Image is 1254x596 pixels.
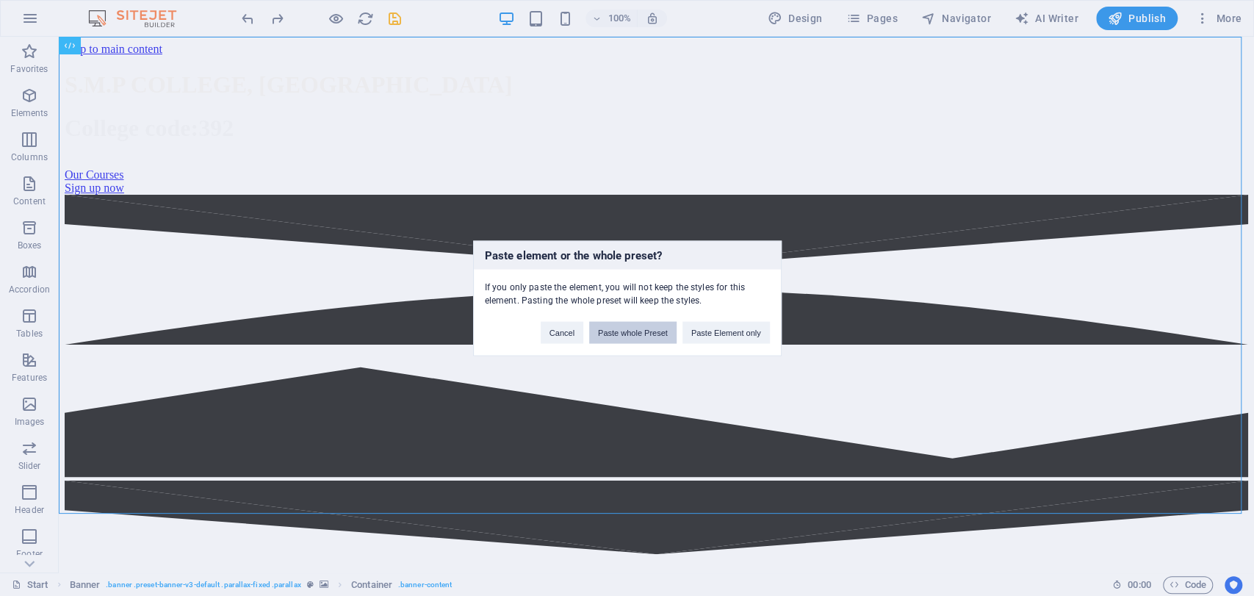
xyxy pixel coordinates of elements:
[6,6,104,18] a: Skip to main content
[589,321,677,343] button: Paste whole Preset
[682,321,770,343] button: Paste Element only
[474,269,781,306] div: If you only paste the element, you will not keep the styles for this element. Pasting the whole p...
[474,241,781,269] h3: Paste element or the whole preset?
[541,321,583,343] button: Cancel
